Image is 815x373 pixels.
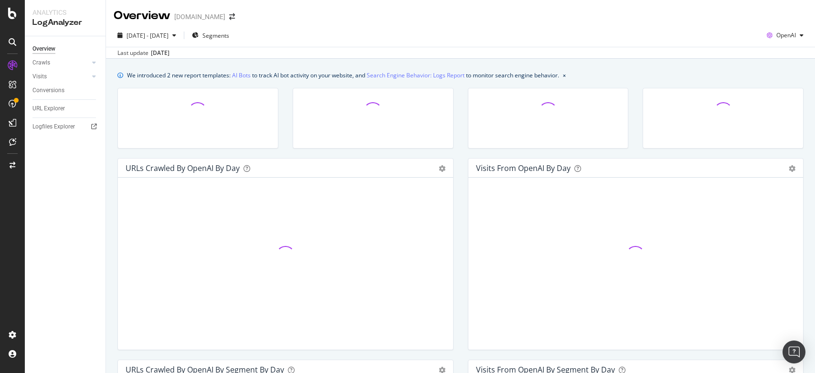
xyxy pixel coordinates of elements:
span: OpenAI [776,31,796,39]
div: URL Explorer [32,104,65,114]
div: Open Intercom Messenger [783,341,805,363]
a: Crawls [32,58,89,68]
a: URL Explorer [32,104,99,114]
button: close banner [561,68,568,82]
div: gear [789,165,795,172]
a: Conversions [32,85,99,96]
a: Overview [32,44,99,54]
span: Segments [202,32,229,40]
div: Logfiles Explorer [32,122,75,132]
a: Logfiles Explorer [32,122,99,132]
div: URLs Crawled by OpenAI by day [126,163,240,173]
span: [DATE] - [DATE] [127,32,169,40]
button: Segments [188,28,233,43]
button: [DATE] - [DATE] [114,28,180,43]
div: Conversions [32,85,64,96]
div: [DATE] [151,49,169,57]
a: AI Bots [232,70,251,80]
div: Analytics [32,8,98,17]
div: gear [439,165,445,172]
a: Search Engine Behavior: Logs Report [367,70,465,80]
div: info banner [117,70,804,80]
div: We introduced 2 new report templates: to track AI bot activity on your website, and to monitor se... [127,70,559,80]
button: OpenAI [763,28,807,43]
div: arrow-right-arrow-left [229,13,235,20]
div: Visits from OpenAI by day [476,163,571,173]
div: Crawls [32,58,50,68]
a: Visits [32,72,89,82]
div: Overview [114,8,170,24]
div: Last update [117,49,169,57]
div: LogAnalyzer [32,17,98,28]
div: Visits [32,72,47,82]
div: Overview [32,44,55,54]
div: [DOMAIN_NAME] [174,12,225,21]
